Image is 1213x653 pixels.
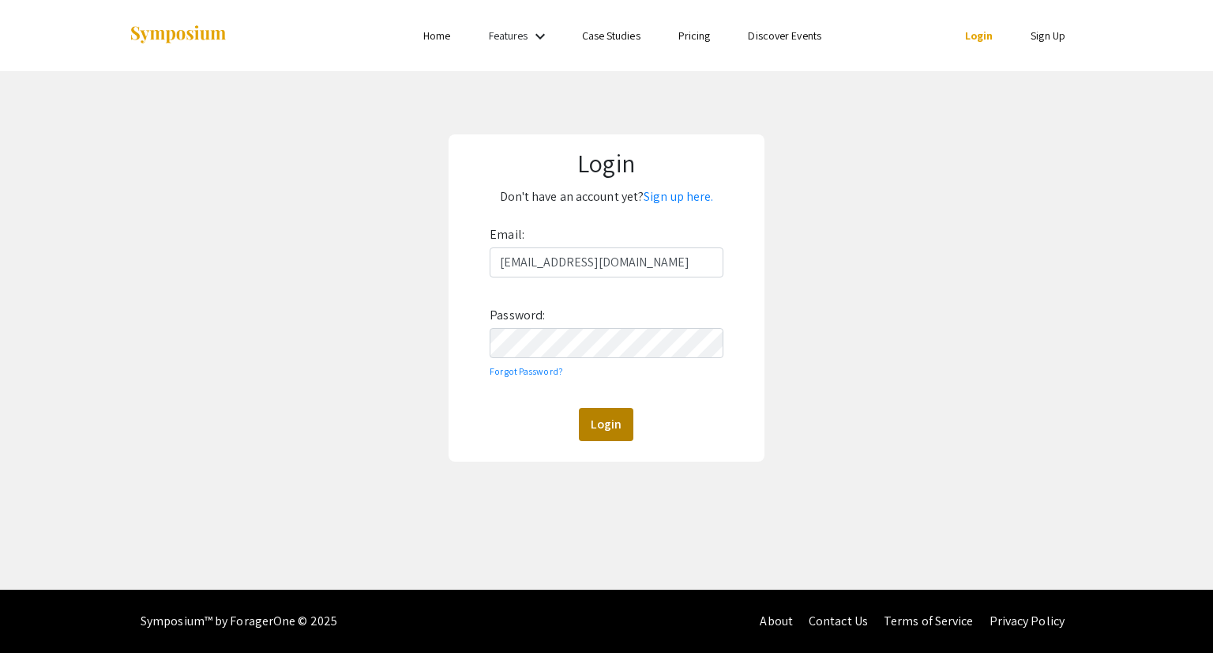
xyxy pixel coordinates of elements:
[884,613,974,629] a: Terms of Service
[678,28,711,43] a: Pricing
[748,28,821,43] a: Discover Events
[141,590,337,653] div: Symposium™ by ForagerOne © 2025
[129,25,227,46] img: Symposium by ForagerOne
[531,27,550,46] mat-icon: Expand Features list
[965,28,993,43] a: Login
[809,613,868,629] a: Contact Us
[1031,28,1065,43] a: Sign Up
[582,28,640,43] a: Case Studies
[490,222,524,247] label: Email:
[460,184,752,209] p: Don't have an account yet?
[490,303,545,328] label: Password:
[990,613,1065,629] a: Privacy Policy
[460,148,752,178] h1: Login
[579,408,633,441] button: Login
[490,365,563,377] a: Forgot Password?
[644,188,713,205] a: Sign up here.
[760,613,793,629] a: About
[423,28,450,43] a: Home
[489,28,528,43] a: Features
[12,582,67,641] iframe: Chat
